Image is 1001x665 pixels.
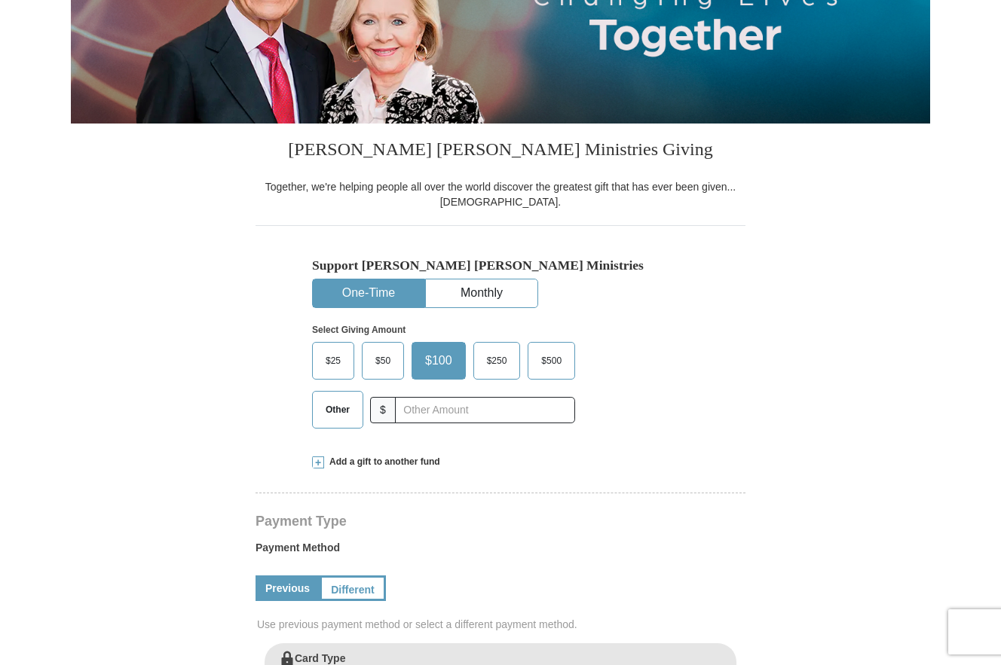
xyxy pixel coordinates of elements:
[256,575,320,601] a: Previous
[318,398,357,421] span: Other
[318,349,348,372] span: $25
[395,397,575,423] input: Other Amount
[312,325,406,335] strong: Select Giving Amount
[534,349,569,372] span: $500
[479,349,515,372] span: $250
[324,456,440,468] span: Add a gift to another fund
[256,515,745,527] h4: Payment Type
[320,575,386,601] a: Different
[426,279,537,307] button: Monthly
[313,279,424,307] button: One-Time
[256,540,745,563] label: Payment Method
[257,617,747,632] span: Use previous payment method or select a different payment method.
[256,124,745,179] h3: [PERSON_NAME] [PERSON_NAME] Ministries Giving
[418,349,460,372] span: $100
[256,179,745,209] div: Together, we're helping people all over the world discover the greatest gift that has ever been g...
[312,258,689,273] h5: Support [PERSON_NAME] [PERSON_NAME] Ministries
[368,349,398,372] span: $50
[370,397,396,423] span: $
